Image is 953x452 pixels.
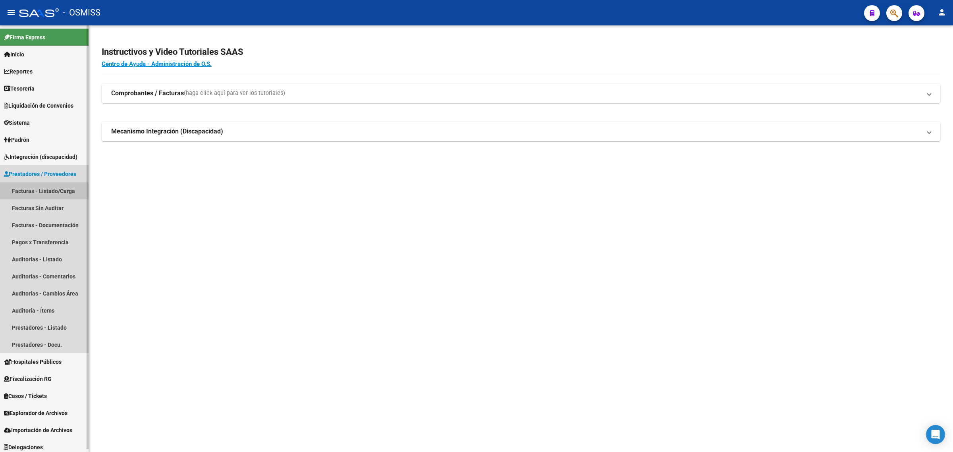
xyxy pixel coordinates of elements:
mat-expansion-panel-header: Mecanismo Integración (Discapacidad) [102,122,940,141]
mat-icon: menu [6,8,16,17]
strong: Comprobantes / Facturas [111,89,184,98]
h2: Instructivos y Video Tutoriales SAAS [102,44,940,60]
span: Inicio [4,50,24,59]
span: Liquidación de Convenios [4,101,73,110]
span: Sistema [4,118,30,127]
span: Padrón [4,135,29,144]
span: Prestadores / Proveedores [4,170,76,178]
a: Centro de Ayuda - Administración de O.S. [102,60,212,68]
mat-expansion-panel-header: Comprobantes / Facturas(haga click aquí para ver los tutoriales) [102,84,940,103]
strong: Mecanismo Integración (Discapacidad) [111,127,223,136]
span: Firma Express [4,33,45,42]
span: Fiscalización RG [4,375,52,383]
span: (haga click aquí para ver los tutoriales) [184,89,285,98]
span: Integración (discapacidad) [4,153,77,161]
span: Reportes [4,67,33,76]
span: Tesorería [4,84,35,93]
span: Casos / Tickets [4,392,47,400]
span: - OSMISS [63,4,100,21]
span: Hospitales Públicos [4,357,62,366]
div: Open Intercom Messenger [926,425,945,444]
span: Delegaciones [4,443,43,452]
span: Importación de Archivos [4,426,72,435]
mat-icon: person [937,8,947,17]
span: Explorador de Archivos [4,409,68,417]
